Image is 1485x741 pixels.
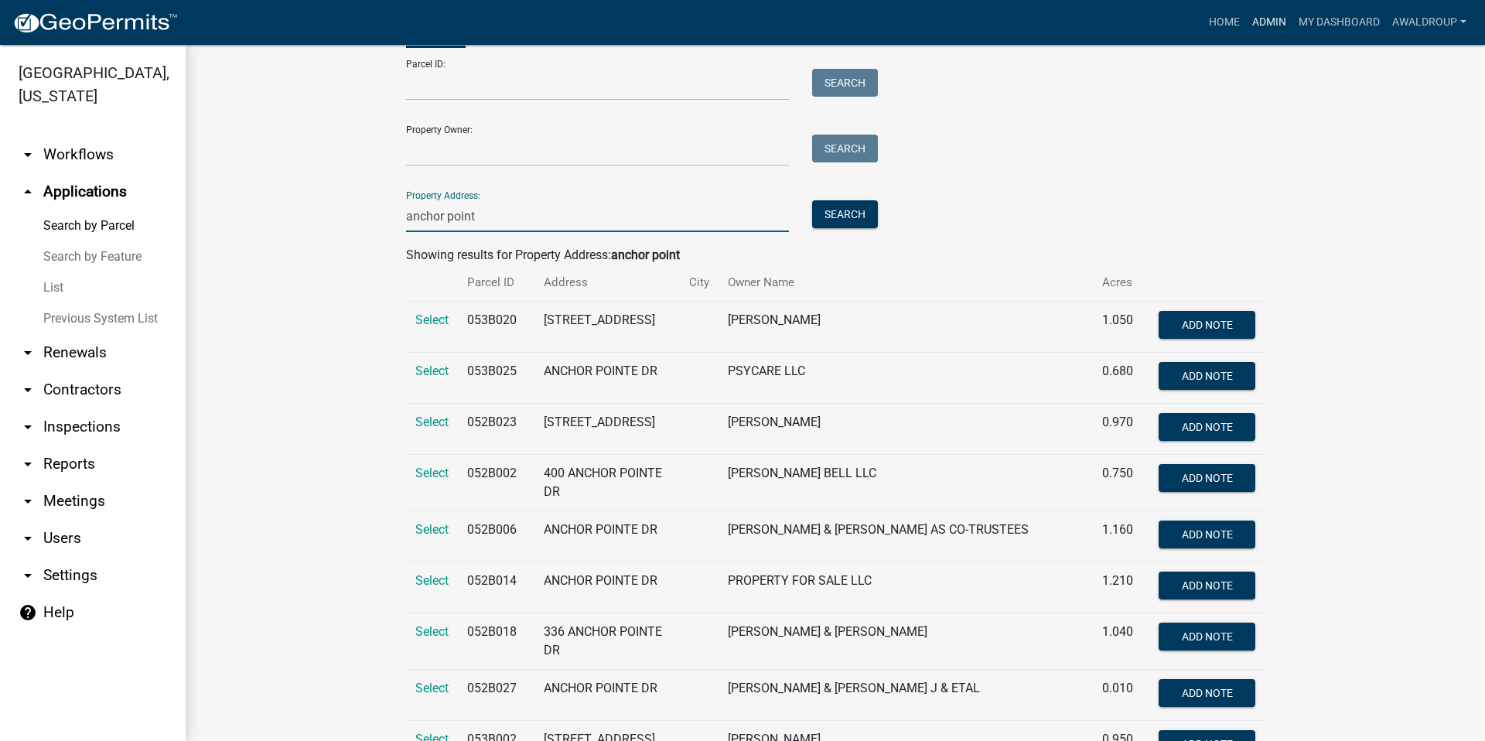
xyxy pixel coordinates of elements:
[19,529,37,548] i: arrow_drop_down
[1181,421,1232,433] span: Add Note
[534,511,681,562] td: ANCHOR POINTE DR
[1093,562,1149,613] td: 1.210
[812,135,878,162] button: Search
[1246,8,1292,37] a: Admin
[534,562,681,613] td: ANCHOR POINTE DR
[534,404,681,455] td: [STREET_ADDRESS]
[458,562,534,613] td: 052B014
[415,681,449,695] a: Select
[415,312,449,327] a: Select
[1181,319,1232,331] span: Add Note
[415,466,449,480] a: Select
[1093,455,1149,511] td: 0.750
[458,404,534,455] td: 052B023
[1159,623,1255,651] button: Add Note
[458,265,534,301] th: Parcel ID
[1181,370,1232,382] span: Add Note
[1159,521,1255,548] button: Add Note
[415,364,449,378] a: Select
[1181,579,1232,592] span: Add Note
[1159,679,1255,707] button: Add Note
[19,343,37,362] i: arrow_drop_down
[719,404,1093,455] td: [PERSON_NAME]
[719,562,1093,613] td: PROPERTY FOR SALE LLC
[534,670,681,721] td: ANCHOR POINTE DR
[1181,528,1232,541] span: Add Note
[19,418,37,436] i: arrow_drop_down
[611,248,680,262] strong: anchor point
[1386,8,1473,37] a: awaldroup
[19,455,37,473] i: arrow_drop_down
[719,670,1093,721] td: [PERSON_NAME] & [PERSON_NAME] J & ETAL
[1181,687,1232,699] span: Add Note
[719,511,1093,562] td: [PERSON_NAME] & [PERSON_NAME] AS CO-TRUSTEES
[1093,613,1149,670] td: 1.040
[1159,572,1255,599] button: Add Note
[719,265,1093,301] th: Owner Name
[19,492,37,511] i: arrow_drop_down
[1181,472,1232,484] span: Add Note
[415,415,449,429] a: Select
[1159,311,1255,339] button: Add Note
[458,511,534,562] td: 052B006
[19,381,37,399] i: arrow_drop_down
[1093,670,1149,721] td: 0.010
[458,613,534,670] td: 052B018
[458,302,534,353] td: 053B020
[458,353,534,404] td: 053B025
[1159,362,1255,390] button: Add Note
[415,624,449,639] a: Select
[812,200,878,228] button: Search
[1159,413,1255,441] button: Add Note
[1181,630,1232,643] span: Add Note
[458,670,534,721] td: 052B027
[1093,353,1149,404] td: 0.680
[534,302,681,353] td: [STREET_ADDRESS]
[719,455,1093,511] td: [PERSON_NAME] BELL LLC
[680,265,719,301] th: City
[534,613,681,670] td: 336 ANCHOR POINTE DR
[19,183,37,201] i: arrow_drop_up
[812,69,878,97] button: Search
[1159,464,1255,492] button: Add Note
[1292,8,1386,37] a: My Dashboard
[1203,8,1246,37] a: Home
[1093,302,1149,353] td: 1.050
[719,353,1093,404] td: PSYCARE LLC
[406,246,1265,265] div: Showing results for Property Address:
[1093,511,1149,562] td: 1.160
[534,265,681,301] th: Address
[1093,404,1149,455] td: 0.970
[534,353,681,404] td: ANCHOR POINTE DR
[534,455,681,511] td: 400 ANCHOR POINTE DR
[415,573,449,588] a: Select
[19,145,37,164] i: arrow_drop_down
[719,613,1093,670] td: [PERSON_NAME] & [PERSON_NAME]
[19,566,37,585] i: arrow_drop_down
[19,603,37,622] i: help
[415,522,449,537] a: Select
[719,302,1093,353] td: [PERSON_NAME]
[458,455,534,511] td: 052B002
[1093,265,1149,301] th: Acres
